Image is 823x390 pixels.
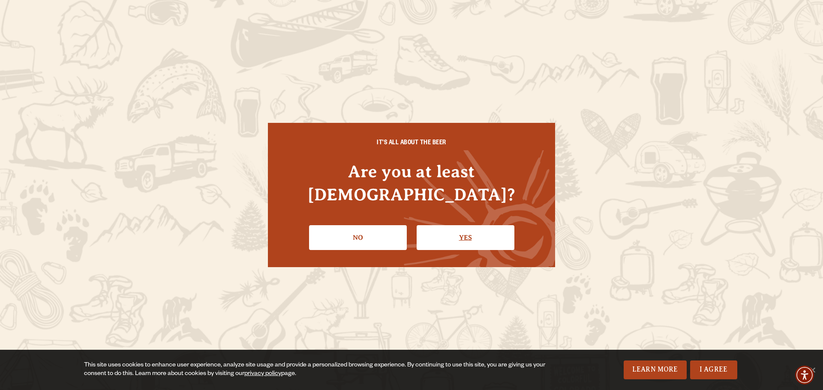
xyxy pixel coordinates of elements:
[690,360,737,379] a: I Agree
[244,371,281,378] a: privacy policy
[624,360,687,379] a: Learn More
[309,225,407,250] a: No
[795,366,814,384] div: Accessibility Menu
[285,140,538,148] h6: IT'S ALL ABOUT THE BEER
[285,160,538,205] h4: Are you at least [DEMOGRAPHIC_DATA]?
[417,225,514,250] a: Confirm I'm 21 or older
[84,361,552,378] div: This site uses cookies to enhance user experience, analyze site usage and provide a personalized ...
